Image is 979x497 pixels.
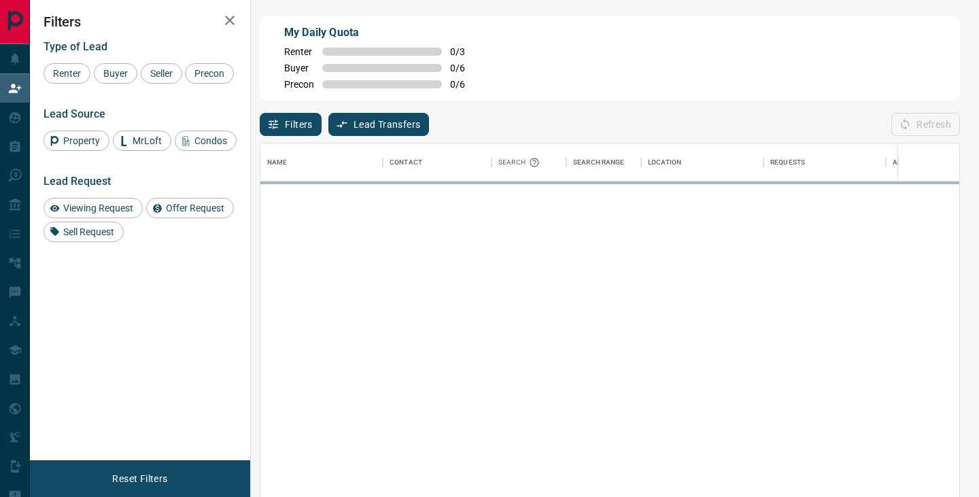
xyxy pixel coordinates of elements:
[44,198,143,218] div: Viewing Request
[573,143,625,182] div: Search Range
[641,143,763,182] div: Location
[260,143,383,182] div: Name
[44,222,124,242] div: Sell Request
[450,63,480,73] span: 0 / 6
[383,143,492,182] div: Contact
[44,63,90,84] div: Renter
[58,135,105,146] span: Property
[284,79,314,90] span: Precon
[190,135,232,146] span: Condos
[284,24,480,41] p: My Daily Quota
[44,40,107,53] span: Type of Lead
[58,203,138,213] span: Viewing Request
[260,113,322,136] button: Filters
[145,68,177,79] span: Seller
[190,68,229,79] span: Precon
[161,203,229,213] span: Offer Request
[763,143,886,182] div: Requests
[450,46,480,57] span: 0 / 3
[284,63,314,73] span: Buyer
[44,107,105,120] span: Lead Source
[648,143,681,182] div: Location
[44,14,237,30] h2: Filters
[48,68,86,79] span: Renter
[44,131,109,151] div: Property
[94,63,137,84] div: Buyer
[58,226,119,237] span: Sell Request
[103,467,176,490] button: Reset Filters
[175,131,237,151] div: Condos
[267,143,288,182] div: Name
[566,143,641,182] div: Search Range
[450,79,480,90] span: 0 / 6
[185,63,234,84] div: Precon
[390,143,422,182] div: Contact
[770,143,805,182] div: Requests
[328,113,430,136] button: Lead Transfers
[284,46,314,57] span: Renter
[113,131,171,151] div: MrLoft
[146,198,234,218] div: Offer Request
[44,175,111,188] span: Lead Request
[99,68,133,79] span: Buyer
[141,63,182,84] div: Seller
[128,135,167,146] span: MrLoft
[498,143,543,182] div: Search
